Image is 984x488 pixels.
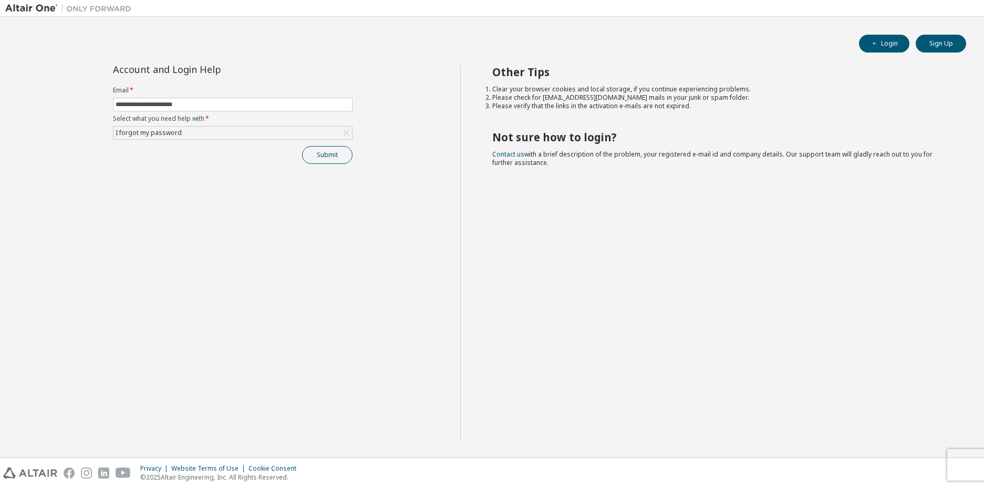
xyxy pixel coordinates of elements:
img: youtube.svg [116,468,131,479]
label: Email [113,86,353,95]
h2: Other Tips [492,65,947,79]
img: instagram.svg [81,468,92,479]
img: linkedin.svg [98,468,109,479]
h2: Not sure how to login? [492,130,947,144]
div: I forgot my password [113,127,352,139]
button: Sign Up [916,35,966,53]
div: Cookie Consent [248,464,303,473]
button: Submit [302,146,353,164]
div: Account and Login Help [113,65,305,74]
img: altair_logo.svg [3,468,57,479]
div: Website Terms of Use [171,464,248,473]
div: Privacy [140,464,171,473]
li: Please verify that the links in the activation e-mails are not expired. [492,102,947,110]
li: Clear your browser cookies and local storage, if you continue experiencing problems. [492,85,947,94]
p: © 2025 Altair Engineering, Inc. All Rights Reserved. [140,473,303,482]
img: facebook.svg [64,468,75,479]
li: Please check for [EMAIL_ADDRESS][DOMAIN_NAME] mails in your junk or spam folder. [492,94,947,102]
a: Contact us [492,150,524,159]
div: I forgot my password [114,127,183,139]
button: Login [859,35,909,53]
label: Select what you need help with [113,115,353,123]
span: with a brief description of the problem, your registered e-mail id and company details. Our suppo... [492,150,933,167]
img: Altair One [5,3,137,14]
